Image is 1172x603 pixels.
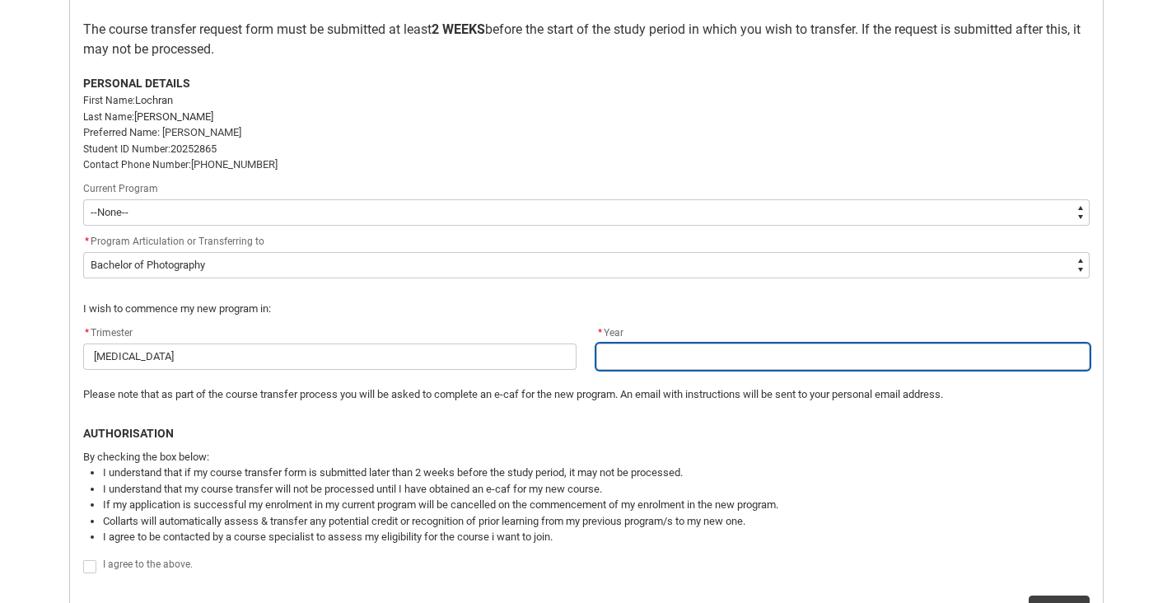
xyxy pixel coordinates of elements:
[83,143,170,155] span: Student ID Number:
[83,159,191,171] span: Contact Phone Number:
[83,327,133,339] span: Trimester
[191,158,278,171] span: [PHONE_NUMBER]
[83,386,1090,403] p: Please note that as part of the course transfer process you will be asked to complete an e-caf fo...
[83,21,432,37] span: The course transfer request form must be submitted at least
[83,301,1090,317] p: I wish to commence my new program in:
[83,92,1090,109] p: Lochran
[83,111,134,123] span: Last Name:
[83,427,174,440] b: AUTHORISATION
[103,497,1090,513] li: If my application is successful my enrolment in my current program will be cancelled on the comme...
[83,109,1090,125] p: [PERSON_NAME]
[598,327,602,339] abbr: required
[103,529,1090,545] li: I agree to be contacted by a course specialist to assess my eligibility for the course i want to ...
[596,327,623,339] span: Year
[103,559,193,570] span: I agree to the above.
[83,183,158,194] span: Current Program
[83,21,1081,57] span: before the start of the study period in which you wish to transfer. If the request is submitted a...
[103,465,1090,481] li: I understand that if my course transfer form is submitted later than 2 weeks before the study per...
[103,481,1090,498] li: I understand that my course transfer will not be processed until I have obtained an e-caf for my ...
[83,141,1090,157] p: 20252865
[83,126,241,138] span: Preferred Name: [PERSON_NAME]
[83,77,190,90] strong: PERSONAL DETAILS
[83,95,135,106] span: First Name:
[85,236,89,247] abbr: required
[85,327,89,339] abbr: required
[432,21,485,37] strong: 2 WEEKS
[83,449,1090,465] p: By checking the box below:
[91,236,264,247] span: Program Articulation or Transferring to
[103,513,1090,530] li: Collarts will automatically assess & transfer any potential credit or recognition of prior learni...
